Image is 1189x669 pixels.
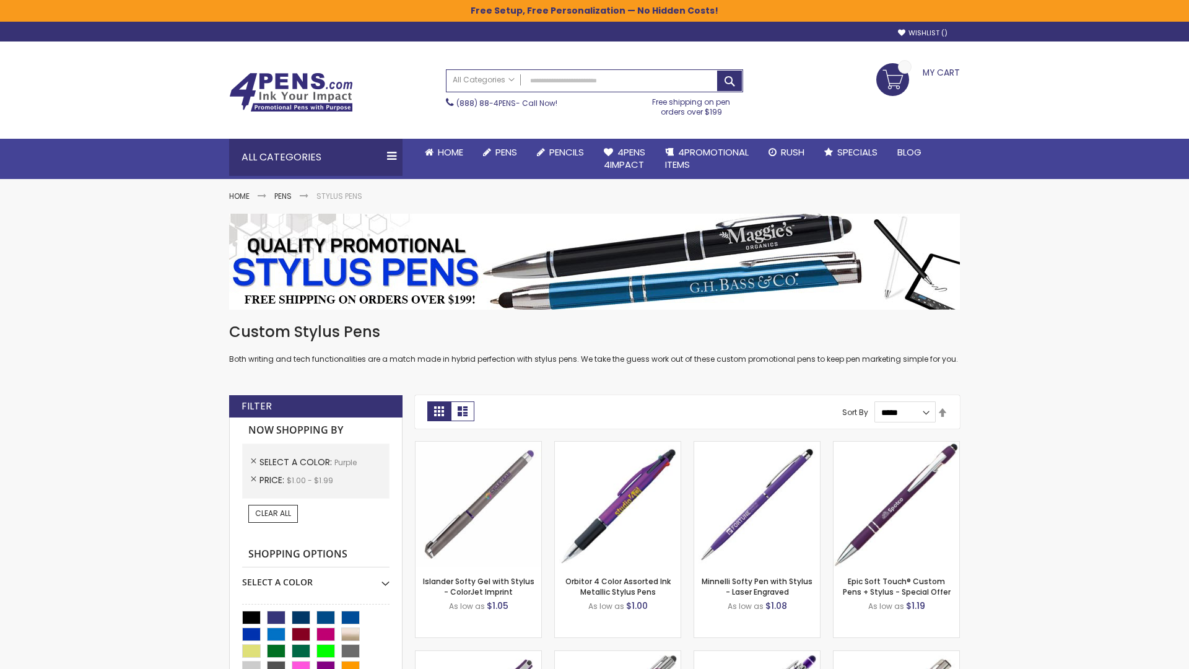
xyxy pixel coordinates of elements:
[626,600,648,612] span: $1.00
[423,576,534,597] a: Islander Softy Gel with Stylus - ColorJet Imprint
[229,72,353,112] img: 4Pens Custom Pens and Promotional Products
[765,600,787,612] span: $1.08
[834,441,959,452] a: 4P-MS8B-Purple
[834,650,959,661] a: Tres-Chic Touch Pen - Standard Laser-Purple
[842,407,868,418] label: Sort By
[781,146,804,159] span: Rush
[555,650,681,661] a: Tres-Chic with Stylus Metal Pen - Standard Laser-Purple
[274,191,292,201] a: Pens
[604,146,645,171] span: 4Pens 4impact
[694,441,820,452] a: Minnelli Softy Pen with Stylus - Laser Engraved-Purple
[255,508,291,518] span: Clear All
[898,28,947,38] a: Wishlist
[565,576,671,597] a: Orbitor 4 Color Assorted Ink Metallic Stylus Pens
[906,600,925,612] span: $1.19
[588,601,624,611] span: As low as
[868,601,904,611] span: As low as
[728,601,764,611] span: As low as
[694,442,820,567] img: Minnelli Softy Pen with Stylus - Laser Engraved-Purple
[487,600,508,612] span: $1.05
[229,322,960,342] h1: Custom Stylus Pens
[427,401,451,421] strong: Grid
[259,456,334,468] span: Select A Color
[229,139,403,176] div: All Categories
[229,322,960,365] div: Both writing and tech functionalities are a match made in hybrid perfection with stylus pens. We ...
[814,139,887,166] a: Specials
[834,442,959,567] img: 4P-MS8B-Purple
[453,75,515,85] span: All Categories
[665,146,749,171] span: 4PROMOTIONAL ITEMS
[495,146,517,159] span: Pens
[229,214,960,310] img: Stylus Pens
[446,70,521,90] a: All Categories
[594,139,655,179] a: 4Pens4impact
[242,400,272,413] strong: Filter
[416,650,541,661] a: Avendale Velvet Touch Stylus Gel Pen-Purple
[287,475,333,486] span: $1.00 - $1.99
[415,139,473,166] a: Home
[640,92,744,117] div: Free shipping on pen orders over $199
[334,457,357,468] span: Purple
[242,567,390,588] div: Select A Color
[655,139,759,179] a: 4PROMOTIONALITEMS
[416,442,541,567] img: Islander Softy Gel with Stylus - ColorJet Imprint-Purple
[555,442,681,567] img: Orbitor 4 Color Assorted Ink Metallic Stylus Pens-Purple
[449,601,485,611] span: As low as
[456,98,516,108] a: (888) 88-4PENS
[837,146,878,159] span: Specials
[242,418,390,444] strong: Now Shopping by
[897,146,921,159] span: Blog
[843,576,951,597] a: Epic Soft Touch® Custom Pens + Stylus - Special Offer
[473,139,527,166] a: Pens
[438,146,463,159] span: Home
[316,191,362,201] strong: Stylus Pens
[702,576,812,597] a: Minnelli Softy Pen with Stylus - Laser Engraved
[555,441,681,452] a: Orbitor 4 Color Assorted Ink Metallic Stylus Pens-Purple
[759,139,814,166] a: Rush
[416,441,541,452] a: Islander Softy Gel with Stylus - ColorJet Imprint-Purple
[248,505,298,522] a: Clear All
[694,650,820,661] a: Phoenix Softy with Stylus Pen - Laser-Purple
[259,474,287,486] span: Price
[456,98,557,108] span: - Call Now!
[229,191,250,201] a: Home
[527,139,594,166] a: Pencils
[242,541,390,568] strong: Shopping Options
[887,139,931,166] a: Blog
[549,146,584,159] span: Pencils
